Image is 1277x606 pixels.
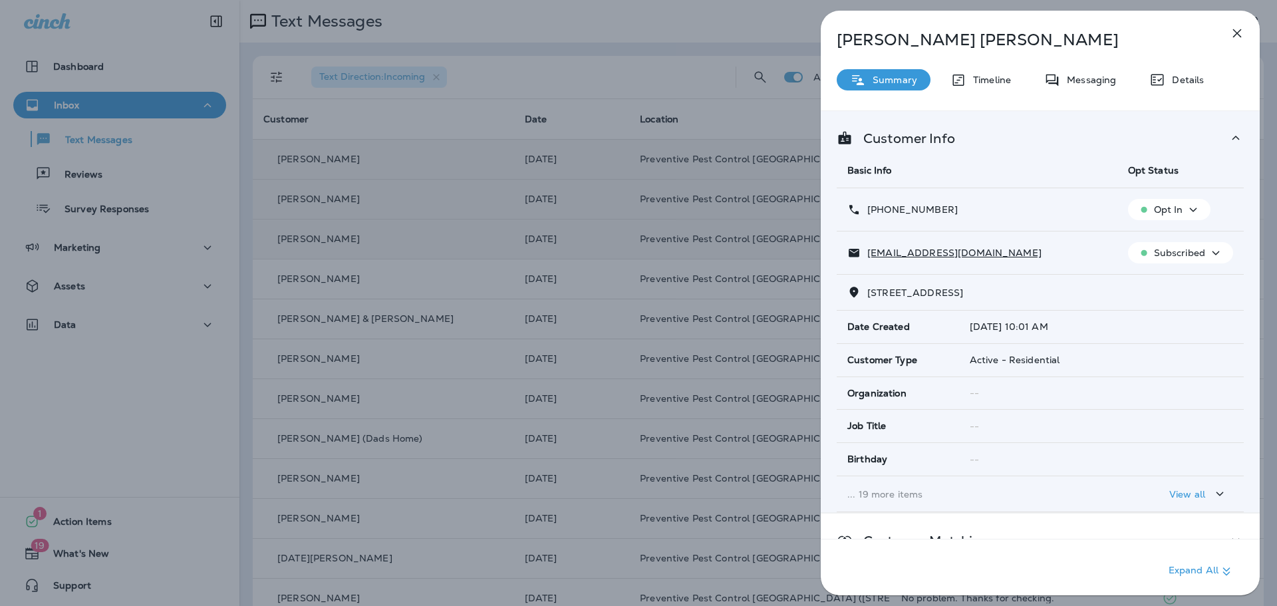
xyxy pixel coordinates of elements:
[847,321,910,333] span: Date Created
[867,287,963,299] span: [STREET_ADDRESS]
[853,535,989,546] p: Customer Matching
[966,75,1011,85] p: Timeline
[866,75,917,85] p: Summary
[1164,482,1233,506] button: View all
[970,454,979,466] span: --
[1154,247,1205,258] p: Subscribed
[970,321,1048,333] span: [DATE] 10:01 AM
[1163,559,1240,583] button: Expand All
[861,204,958,215] p: [PHONE_NUMBER]
[847,388,907,399] span: Organization
[970,354,1060,366] span: Active - Residential
[1154,204,1183,215] p: Opt In
[1128,242,1233,263] button: Subscribed
[847,454,887,465] span: Birthday
[970,420,979,432] span: --
[970,387,979,399] span: --
[1169,489,1205,500] p: View all
[847,489,1107,500] p: ... 19 more items
[1165,75,1204,85] p: Details
[853,133,955,144] p: Customer Info
[837,31,1200,49] p: [PERSON_NAME] [PERSON_NAME]
[1169,563,1234,579] p: Expand All
[1128,199,1211,220] button: Opt In
[847,420,886,432] span: Job Title
[861,247,1042,258] p: [EMAIL_ADDRESS][DOMAIN_NAME]
[847,355,917,366] span: Customer Type
[1060,75,1116,85] p: Messaging
[1128,164,1179,176] span: Opt Status
[847,164,891,176] span: Basic Info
